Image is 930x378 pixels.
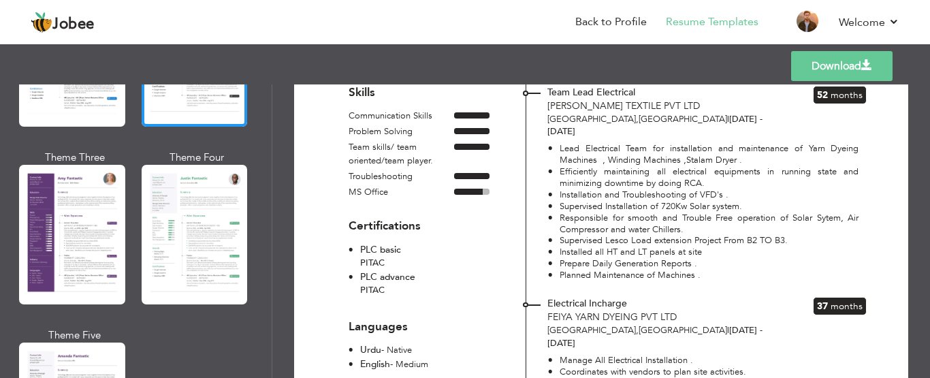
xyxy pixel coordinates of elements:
[349,86,490,99] h3: Skills
[349,110,454,123] div: Communication Skills
[360,270,415,283] span: PLC advance
[839,14,899,31] a: Welcome
[548,201,859,212] li: Supervised Installation of 720Kw Solar system.
[22,328,128,343] div: Theme Five
[548,212,859,236] li: Responsible for smooth and Trouble Free operation of Solar Sytem, Air Compressor and water Chillers.
[831,89,863,101] span: Months
[797,10,818,32] img: Profile Img
[22,151,128,165] div: Theme Three
[547,324,763,349] span: [DATE] - [DATE]
[144,151,251,165] div: Theme Four
[349,170,454,184] div: Troubleshooting
[360,284,415,298] p: PITAC
[548,247,859,258] li: Installed all HT and LT panels at site
[31,12,52,33] img: jobee.io
[636,113,639,125] span: ,
[548,189,859,201] li: Installation and Troubleshooting of VFD's .
[666,14,758,30] a: Resume Templates
[349,358,428,372] li: - Medium
[548,258,859,270] li: Prepare Daily Generation Reports .
[349,125,454,139] div: Problem Solving
[349,220,490,233] h3: Certifications
[831,300,863,313] span: Months
[349,186,454,200] div: MS Office
[547,99,700,112] span: [PERSON_NAME] Textile Pvt Ltd
[547,324,727,336] span: [GEOGRAPHIC_DATA] [GEOGRAPHIC_DATA]
[360,243,401,256] span: PLC basic
[548,143,859,166] li: Lead Electrical Team for installation and maintenance of Yarn Dyeing Machines , Winding Machines ...
[548,166,859,189] li: Efficiently maintaining all electrical equipments in running state and minimizing downtime by doi...
[547,113,763,138] span: [DATE] - [DATE]
[548,366,845,378] li: Coordinates with vendors to plan site activities.
[548,355,845,366] li: Manage All Electrical Installation .
[349,141,454,168] div: Team skills/ team oriented/team player.
[349,321,490,334] h3: Languages
[548,235,859,247] li: Supervised Lesco Load extension Project From B2 TO B3.
[548,270,859,281] li: Planned Maintenance of Machines .
[360,358,390,371] span: English
[547,113,727,125] span: [GEOGRAPHIC_DATA] [GEOGRAPHIC_DATA]
[727,324,729,336] span: |
[547,297,627,310] span: Electrical Incharge
[727,113,729,125] span: |
[52,17,95,32] span: Jobee
[547,311,677,324] span: Feiya Yarn Dyeing Pvt Ltd
[360,257,415,270] p: PITAC
[349,343,428,358] li: - Native
[636,324,639,336] span: ,
[575,14,647,30] a: Back to Profile
[791,51,893,81] a: Download
[31,12,95,33] a: Jobee
[817,300,828,313] span: 37
[817,89,828,101] span: 52
[547,86,635,99] span: Team Lead Electrical
[360,343,381,356] span: Urdu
